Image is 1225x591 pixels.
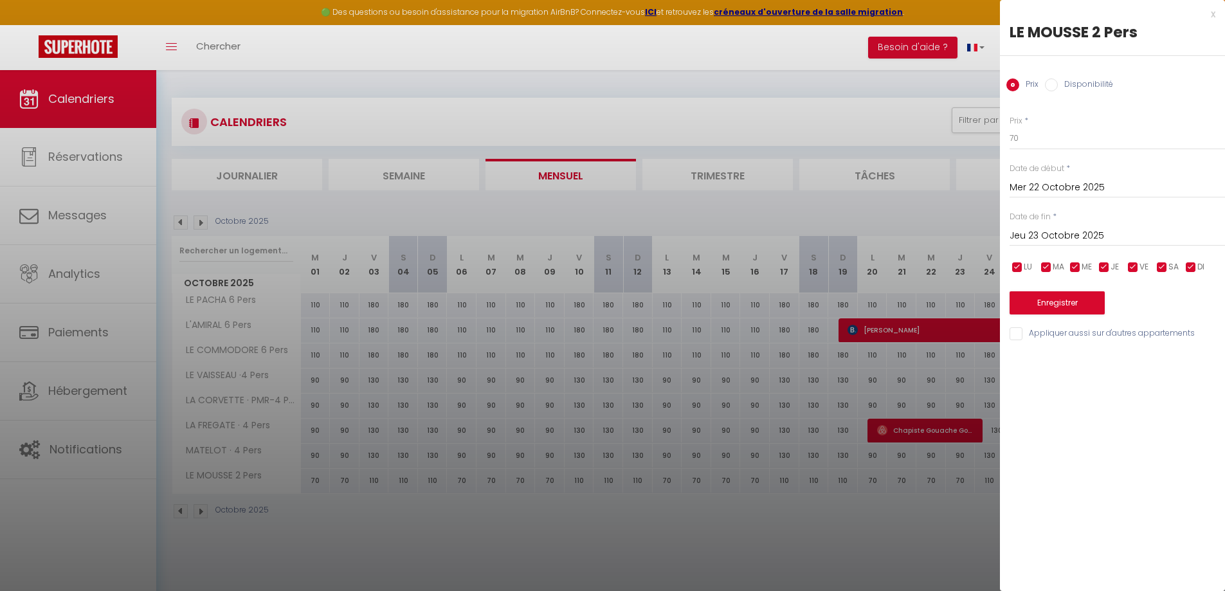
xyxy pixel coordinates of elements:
label: Date de début [1010,163,1064,175]
span: MA [1053,261,1064,273]
span: SA [1168,261,1179,273]
span: JE [1111,261,1119,273]
span: DI [1197,261,1204,273]
label: Date de fin [1010,211,1051,223]
button: Ouvrir le widget de chat LiveChat [10,5,49,44]
div: x [1000,6,1215,22]
span: ME [1082,261,1092,273]
button: Enregistrer [1010,291,1105,314]
span: LU [1024,261,1032,273]
label: Disponibilité [1058,78,1113,93]
label: Prix [1019,78,1039,93]
span: VE [1139,261,1148,273]
div: LE MOUSSE 2 Pers [1010,22,1215,42]
label: Prix [1010,115,1022,127]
